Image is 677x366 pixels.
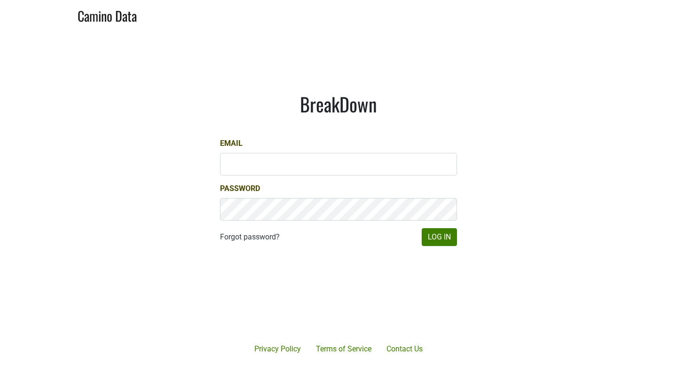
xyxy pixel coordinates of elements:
button: Log In [422,228,457,246]
a: Camino Data [78,4,137,26]
a: Terms of Service [308,340,379,358]
a: Contact Us [379,340,430,358]
label: Password [220,183,260,194]
a: Forgot password? [220,231,280,243]
h1: BreakDown [220,93,457,115]
label: Email [220,138,243,149]
a: Privacy Policy [247,340,308,358]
